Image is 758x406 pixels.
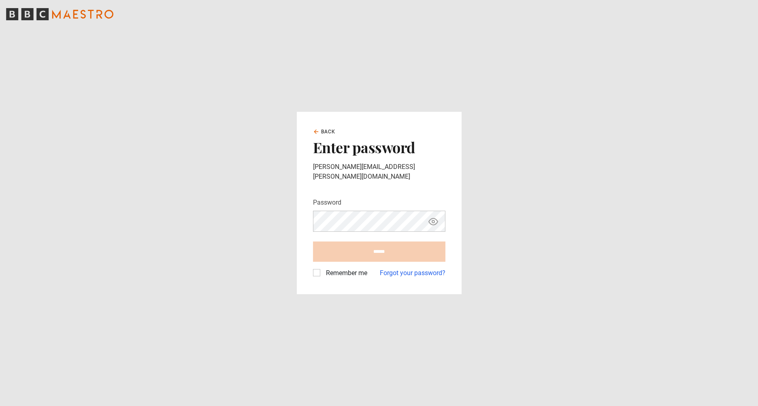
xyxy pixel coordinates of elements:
[323,268,367,278] label: Remember me
[6,8,113,20] svg: BBC Maestro
[313,198,341,207] label: Password
[313,162,445,182] p: [PERSON_NAME][EMAIL_ADDRESS][PERSON_NAME][DOMAIN_NAME]
[313,139,445,156] h2: Enter password
[321,128,336,135] span: Back
[380,268,445,278] a: Forgot your password?
[426,214,440,229] button: Show password
[313,128,336,135] a: Back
